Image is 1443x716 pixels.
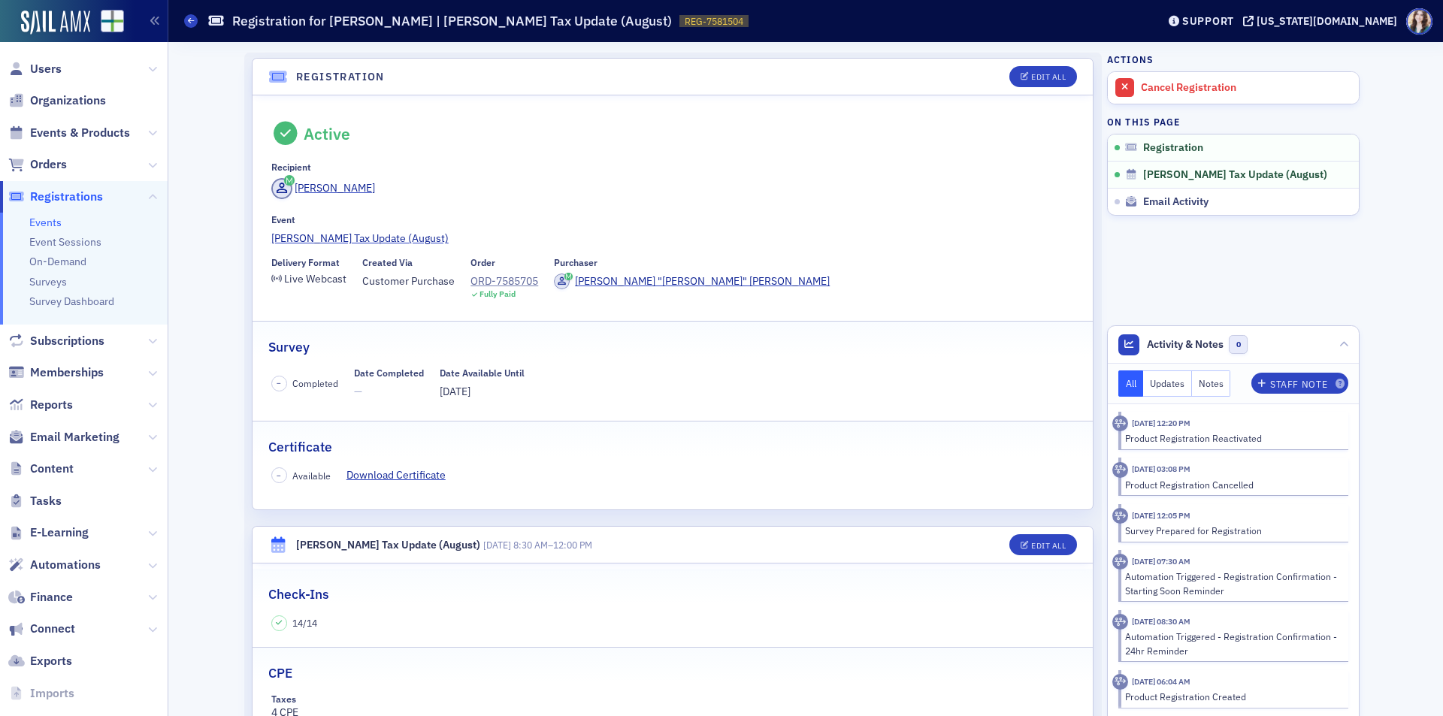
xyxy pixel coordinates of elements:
span: Users [30,61,62,77]
a: Events [29,216,62,229]
span: Automations [30,557,101,573]
span: Email Activity [1143,195,1209,209]
span: 0 [1229,335,1248,354]
a: Memberships [8,364,104,381]
button: Edit All [1009,534,1077,555]
a: Events & Products [8,125,130,141]
h1: Registration for [PERSON_NAME] | [PERSON_NAME] Tax Update (August) [232,12,672,30]
time: 8/6/2025 07:30 AM [1132,556,1190,566]
h2: Check-Ins [268,585,329,604]
time: 8/6/2025 12:05 PM [1132,510,1190,521]
time: 8/5/2025 08:30 AM [1132,616,1190,627]
div: Activity [1112,508,1128,524]
span: Connect [30,621,75,637]
span: Organizations [30,92,106,109]
div: Event [271,214,295,225]
time: 8/6/2025 03:08 PM [1132,464,1190,474]
div: [PERSON_NAME] [295,180,375,196]
span: Registration [1143,141,1203,155]
time: 12:00 PM [553,539,592,551]
span: Reports [30,397,73,413]
a: E-Learning [8,524,89,541]
span: Exports [30,653,72,669]
div: Active [304,124,350,144]
span: Profile [1406,8,1432,35]
span: [DATE] [440,385,470,398]
a: View Homepage [90,10,124,35]
div: Cancel Registration [1141,81,1351,95]
a: Surveys [29,275,67,289]
a: On-Demand [29,255,86,268]
span: Available [292,469,331,482]
div: [PERSON_NAME] Tax Update (August) [296,537,480,553]
button: Notes [1192,370,1231,397]
div: Delivery Format [271,257,340,268]
h4: On this page [1107,115,1360,128]
a: Tasks [8,493,62,509]
span: E-Learning [30,524,89,541]
span: Activity & Notes [1147,337,1224,352]
span: [PERSON_NAME] Tax Update (August) [1143,168,1327,182]
div: Taxes [271,693,296,705]
span: Content [30,461,74,477]
span: 14 / 14 [292,616,317,630]
a: Event Sessions [29,235,101,249]
span: Tasks [30,493,62,509]
a: Finance [8,589,73,606]
div: Support [1182,14,1234,28]
div: Order [470,257,495,268]
span: Imports [30,685,74,702]
span: [DATE] [483,539,511,551]
button: Edit All [1009,66,1077,87]
span: — [354,384,424,400]
a: Organizations [8,92,106,109]
div: Product Registration Cancelled [1125,478,1338,491]
a: [PERSON_NAME] [271,178,376,199]
button: [US_STATE][DOMAIN_NAME] [1243,16,1402,26]
a: [PERSON_NAME] "[PERSON_NAME]" [PERSON_NAME] [554,273,830,289]
div: [US_STATE][DOMAIN_NAME] [1257,14,1397,28]
div: Staff Note [1270,380,1327,388]
a: Survey Dashboard [29,295,114,308]
span: Events & Products [30,125,130,141]
h2: Survey [268,337,310,357]
button: Updates [1143,370,1192,397]
img: SailAMX [21,11,90,35]
div: Purchaser [554,257,597,268]
div: Activity [1112,415,1128,431]
div: Activity [1112,614,1128,630]
time: 8/5/2025 06:04 AM [1132,676,1190,687]
span: Customer Purchase [362,273,455,289]
h2: Certificate [268,437,332,457]
div: Survey Prepared for Registration [1125,524,1338,537]
span: Memberships [30,364,104,381]
div: [PERSON_NAME] "[PERSON_NAME]" [PERSON_NAME] [575,273,830,289]
span: Orders [30,156,67,173]
span: Subscriptions [30,333,104,349]
div: Recipient [271,162,311,173]
span: Email Marketing [30,429,119,446]
div: Activity [1112,462,1128,478]
div: Activity [1112,674,1128,690]
div: Edit All [1031,73,1066,81]
a: ORD-7585705 [470,273,538,289]
div: Edit All [1031,542,1066,550]
button: Staff Note [1251,373,1348,394]
div: Date Available Until [440,367,525,379]
a: Orders [8,156,67,173]
a: Users [8,61,62,77]
div: Live Webcast [284,275,346,283]
a: Subscriptions [8,333,104,349]
div: Created Via [362,257,413,268]
div: Fully Paid [479,289,516,299]
div: Automation Triggered - Registration Confirmation - Starting Soon Reminder [1125,569,1338,597]
time: 8:30 AM [513,539,548,551]
h4: Registration [296,69,385,85]
a: Content [8,461,74,477]
div: Activity [1112,554,1128,569]
a: Reports [8,397,73,413]
button: All [1118,370,1144,397]
a: Imports [8,685,74,702]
